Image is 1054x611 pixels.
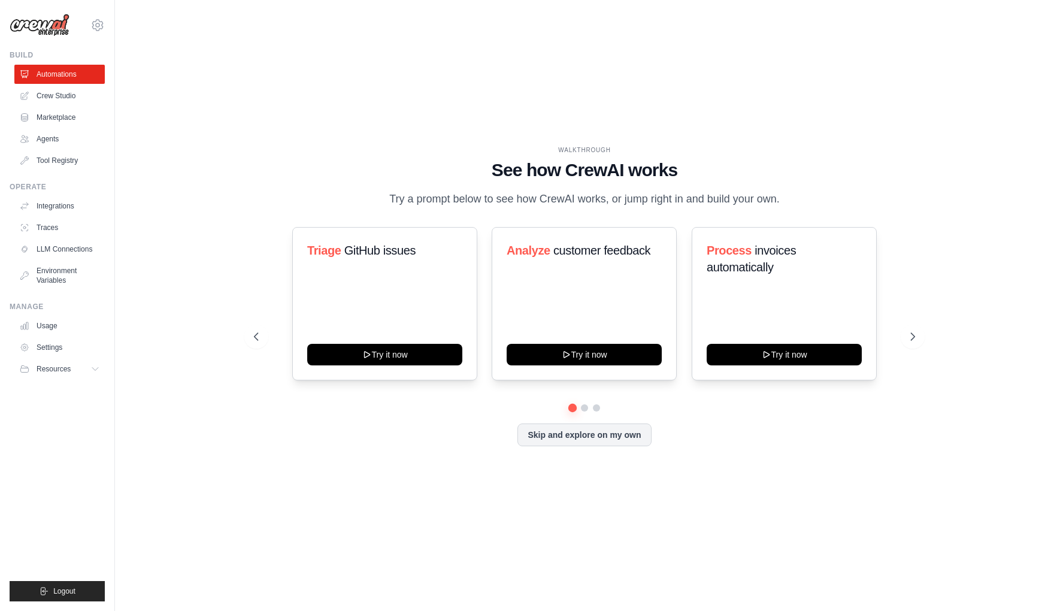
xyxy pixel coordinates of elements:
[14,261,105,290] a: Environment Variables
[707,244,752,257] span: Process
[14,218,105,237] a: Traces
[14,240,105,259] a: LLM Connections
[14,338,105,357] a: Settings
[707,244,796,274] span: invoices automatically
[507,344,662,365] button: Try it now
[14,196,105,216] a: Integrations
[517,424,651,446] button: Skip and explore on my own
[10,14,69,37] img: Logo
[254,159,915,181] h1: See how CrewAI works
[254,146,915,155] div: WALKTHROUGH
[10,50,105,60] div: Build
[53,586,75,596] span: Logout
[10,182,105,192] div: Operate
[344,244,416,257] span: GitHub issues
[307,344,462,365] button: Try it now
[707,344,862,365] button: Try it now
[14,151,105,170] a: Tool Registry
[14,129,105,149] a: Agents
[14,359,105,379] button: Resources
[37,364,71,374] span: Resources
[14,316,105,335] a: Usage
[10,581,105,601] button: Logout
[14,108,105,127] a: Marketplace
[14,86,105,105] a: Crew Studio
[307,244,341,257] span: Triage
[14,65,105,84] a: Automations
[383,190,786,208] p: Try a prompt below to see how CrewAI works, or jump right in and build your own.
[553,244,650,257] span: customer feedback
[10,302,105,311] div: Manage
[507,244,550,257] span: Analyze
